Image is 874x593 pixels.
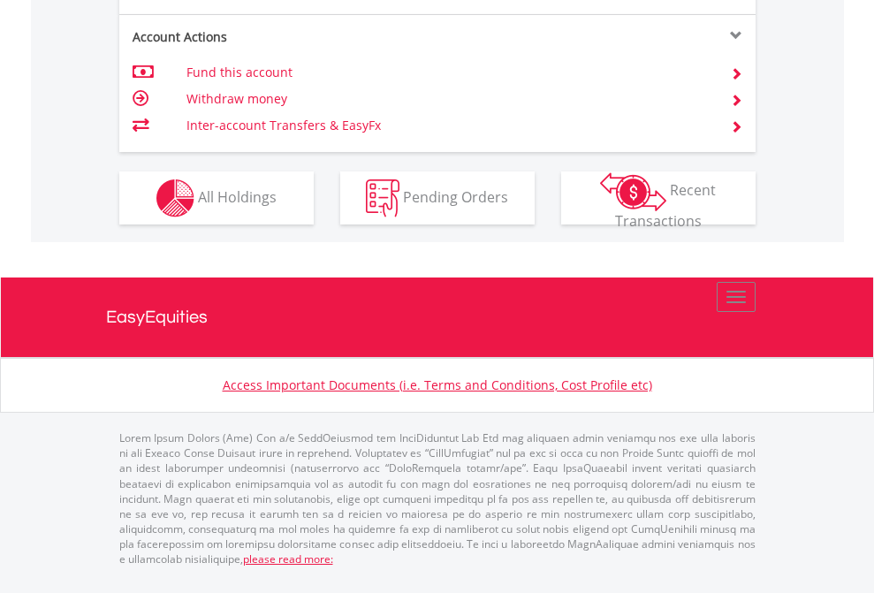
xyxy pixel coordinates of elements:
[403,186,508,206] span: Pending Orders
[119,28,437,46] div: Account Actions
[156,179,194,217] img: holdings-wht.png
[186,59,709,86] td: Fund this account
[198,186,277,206] span: All Holdings
[561,171,756,224] button: Recent Transactions
[223,376,652,393] a: Access Important Documents (i.e. Terms and Conditions, Cost Profile etc)
[186,86,709,112] td: Withdraw money
[186,112,709,139] td: Inter-account Transfers & EasyFx
[600,172,666,211] img: transactions-zar-wht.png
[243,551,333,566] a: please read more:
[340,171,535,224] button: Pending Orders
[119,171,314,224] button: All Holdings
[119,430,756,566] p: Lorem Ipsum Dolors (Ame) Con a/e SeddOeiusmod tem InciDiduntut Lab Etd mag aliquaen admin veniamq...
[366,179,399,217] img: pending_instructions-wht.png
[106,277,769,357] a: EasyEquities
